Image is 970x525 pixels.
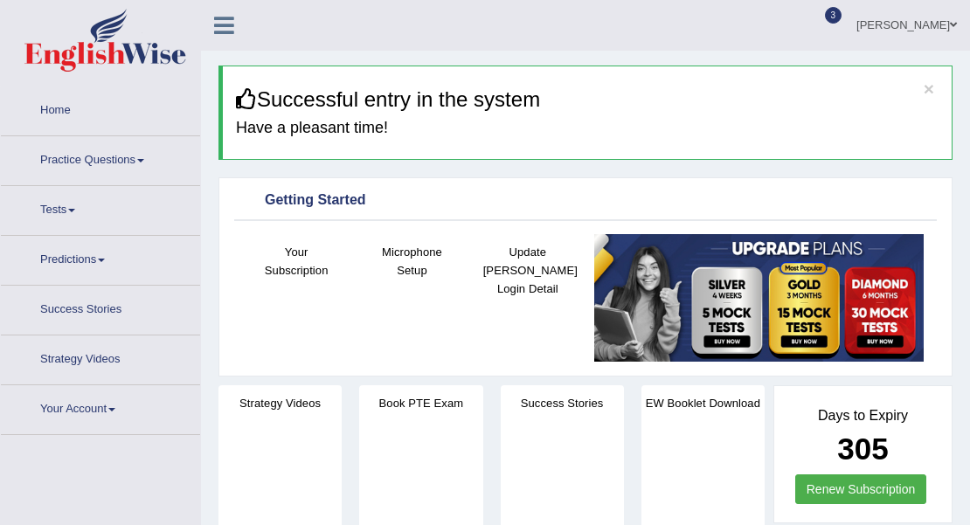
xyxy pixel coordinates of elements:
h3: Successful entry in the system [236,88,939,111]
a: Renew Subscription [795,474,927,504]
h4: Strategy Videos [218,394,342,412]
h4: Update [PERSON_NAME] Login Detail [479,243,577,298]
a: Strategy Videos [1,335,200,379]
h4: Have a pleasant time! [236,120,939,137]
h4: Microphone Setup [363,243,461,280]
h4: Book PTE Exam [359,394,482,412]
h4: Your Subscription [247,243,345,280]
a: Home [1,86,200,130]
a: Success Stories [1,286,200,329]
a: Practice Questions [1,136,200,180]
h4: EW Booklet Download [641,394,765,412]
h4: Days to Expiry [793,408,932,424]
h4: Success Stories [501,394,624,412]
button: × [924,79,934,98]
span: 3 [825,7,842,24]
a: Tests [1,186,200,230]
a: Predictions [1,236,200,280]
div: Getting Started [239,188,932,214]
img: small5.jpg [594,234,924,362]
a: Your Account [1,385,200,429]
b: 305 [837,432,888,466]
